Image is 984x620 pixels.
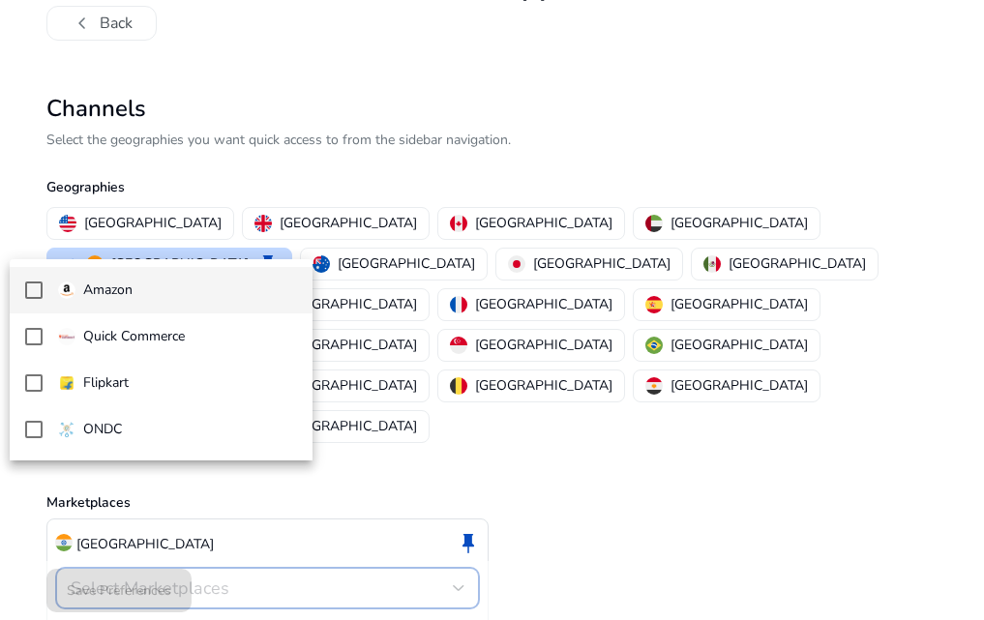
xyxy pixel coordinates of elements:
img: flipkart.svg [58,374,75,392]
p: Amazon [83,280,133,301]
p: Quick Commerce [83,326,185,347]
p: ONDC [83,419,122,440]
p: Flipkart [83,372,129,394]
img: quick-commerce.gif [58,328,75,345]
img: ondc-sm.webp [58,421,75,438]
img: amazon.svg [58,281,75,299]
